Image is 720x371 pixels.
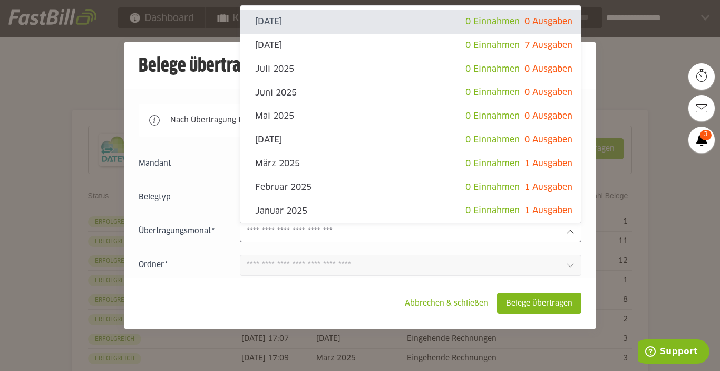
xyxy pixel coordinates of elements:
span: 0 Einnahmen [465,206,520,215]
span: 0 Einnahmen [465,136,520,144]
span: 1 Ausgaben [524,159,572,168]
span: 7 Ausgaben [524,41,572,50]
sl-option: Januar 2025 [240,199,581,223]
span: 0 Einnahmen [465,88,520,97]
span: 0 Ausgaben [524,136,572,144]
sl-option: Februar 2025 [240,176,581,199]
span: 0 Einnahmen [465,65,520,73]
span: 0 Einnahmen [465,112,520,120]
sl-button: Abbrechen & schließen [396,293,497,314]
span: 0 Ausgaben [524,65,572,73]
sl-button: Belege übertragen [497,293,581,314]
sl-option: [DATE] [240,10,581,34]
span: 3 [700,130,712,140]
span: 0 Einnahmen [465,159,520,168]
sl-option: Juli 2025 [240,58,581,81]
span: 1 Ausgaben [524,206,572,215]
sl-option: März 2025 [240,152,581,176]
span: 0 Ausgaben [524,17,572,26]
span: 0 Einnahmen [465,41,520,50]
span: 0 Einnahmen [465,183,520,192]
sl-option: Juni 2025 [240,81,581,104]
iframe: Öffnet ein Widget, in dem Sie weitere Informationen finden [638,339,709,366]
sl-option: Mai 2025 [240,104,581,128]
span: 1 Ausgaben [524,183,572,192]
span: 0 Ausgaben [524,88,572,97]
span: 0 Einnahmen [465,17,520,26]
sl-option: [DATE] [240,34,581,58]
span: 0 Ausgaben [524,112,572,120]
sl-option: [DATE] [240,128,581,152]
a: 3 [688,127,715,153]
